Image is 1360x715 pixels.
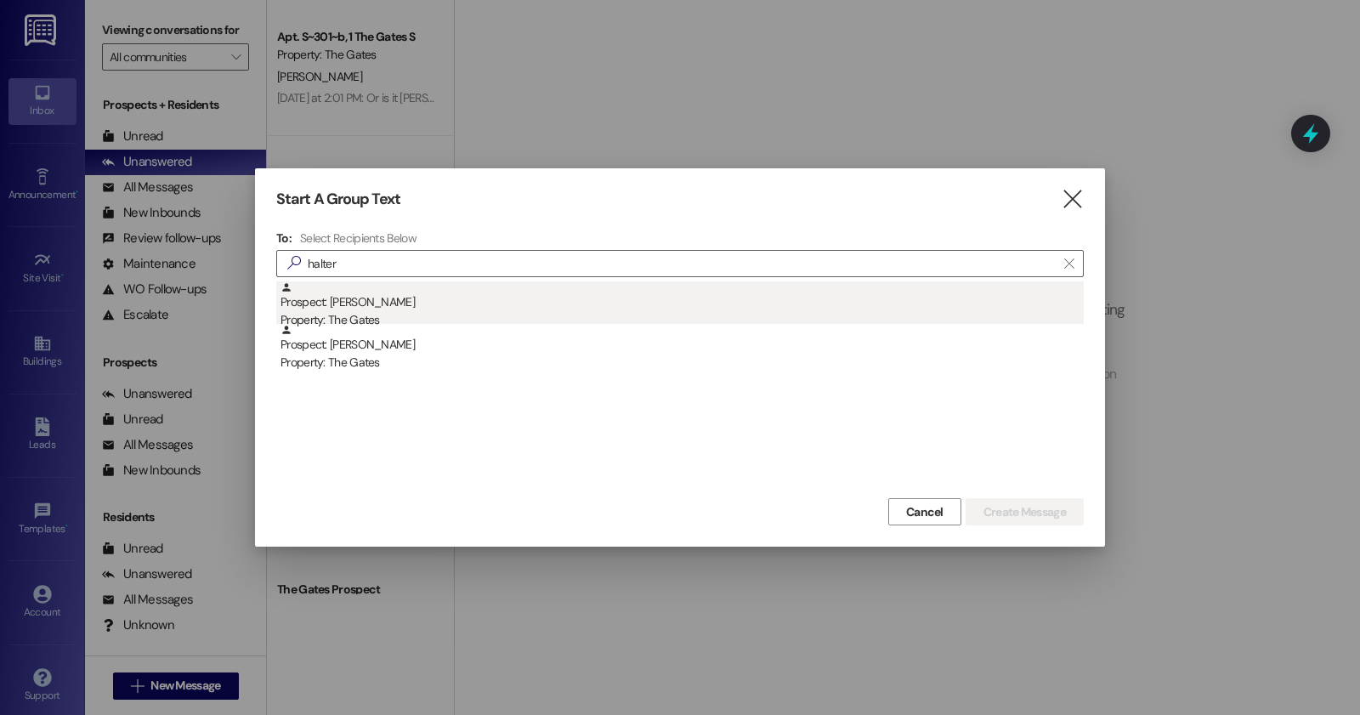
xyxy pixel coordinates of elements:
button: Clear text [1056,251,1083,276]
div: Property: The Gates [280,354,1084,372]
button: Create Message [966,498,1084,525]
input: Search for any contact or apartment [308,252,1056,275]
div: Prospect: [PERSON_NAME]Property: The Gates [276,324,1084,366]
div: Prospect: [PERSON_NAME] [280,324,1084,372]
div: Prospect: [PERSON_NAME] [280,281,1084,330]
button: Cancel [888,498,961,525]
div: Property: The Gates [280,311,1084,329]
i:  [1061,190,1084,208]
span: Cancel [906,503,943,521]
h3: To: [276,230,292,246]
h3: Start A Group Text [276,190,400,209]
span: Create Message [983,503,1066,521]
i:  [1064,257,1074,270]
h4: Select Recipients Below [300,230,416,246]
i:  [280,254,308,272]
div: Prospect: [PERSON_NAME]Property: The Gates [276,281,1084,324]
